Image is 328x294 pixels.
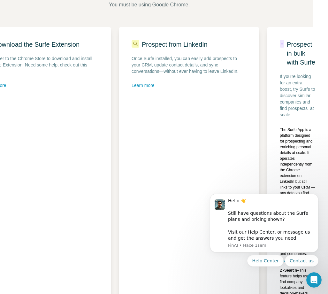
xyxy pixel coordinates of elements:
iframe: Intercom live chat [306,272,322,288]
button: Learn more [132,82,155,89]
span: Once Surfe installed, you can easily add prospects to your CRM, update contact details, and sync ... [132,55,247,74]
span: You must be using Google Chrome. [109,1,190,9]
div: If you're looking for an extra boost, try Surfe to discover similar companies and find prospects ... [280,73,315,118]
p: Prospect in bulk with Surfe [287,40,315,67]
div: The Surfe App is a platform designed for prospecting and enriching personal details at scale. It ... [280,127,315,213]
iframe: How I TRACK my LinkedIn conversations in HubSpot [132,96,247,160]
iframe: Intercom notifications mensaje [200,173,328,277]
p: Prospect from LinkedIn [142,40,208,49]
